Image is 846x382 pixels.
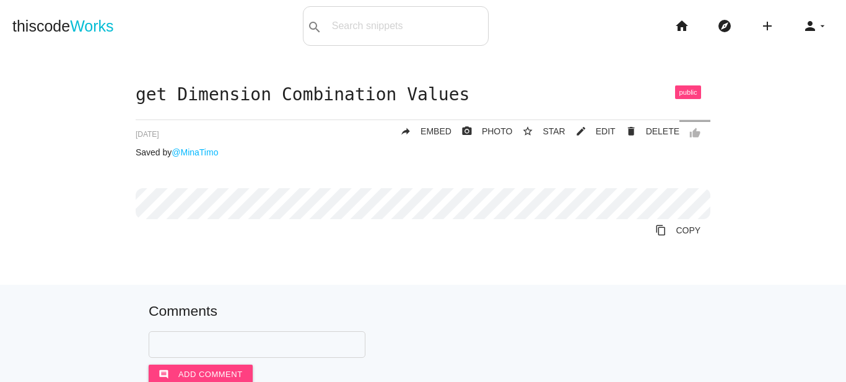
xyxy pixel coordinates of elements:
[803,6,818,46] i: person
[390,120,451,142] a: replyEMBED
[12,6,114,46] a: thiscodeWorks
[575,120,587,142] i: mode_edit
[136,147,710,157] p: Saved by
[136,85,710,105] h1: get Dimension Combination Values
[596,126,616,136] span: EDIT
[760,6,775,46] i: add
[482,126,513,136] span: PHOTO
[421,126,451,136] span: EMBED
[149,303,697,319] h5: Comments
[307,7,322,47] i: search
[616,120,679,142] a: Delete Post
[626,120,637,142] i: delete
[522,120,533,142] i: star_border
[451,120,513,142] a: photo_cameraPHOTO
[565,120,616,142] a: mode_editEDIT
[674,6,689,46] i: home
[400,120,411,142] i: reply
[645,219,710,241] a: Copy to Clipboard
[70,17,113,35] span: Works
[646,126,679,136] span: DELETE
[303,7,326,45] button: search
[326,13,488,39] input: Search snippets
[461,120,473,142] i: photo_camera
[655,219,666,241] i: content_copy
[543,126,565,136] span: STAR
[136,130,159,139] span: [DATE]
[818,6,827,46] i: arrow_drop_down
[172,147,218,157] a: @MinaTimo
[717,6,732,46] i: explore
[512,120,565,142] button: star_borderSTAR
